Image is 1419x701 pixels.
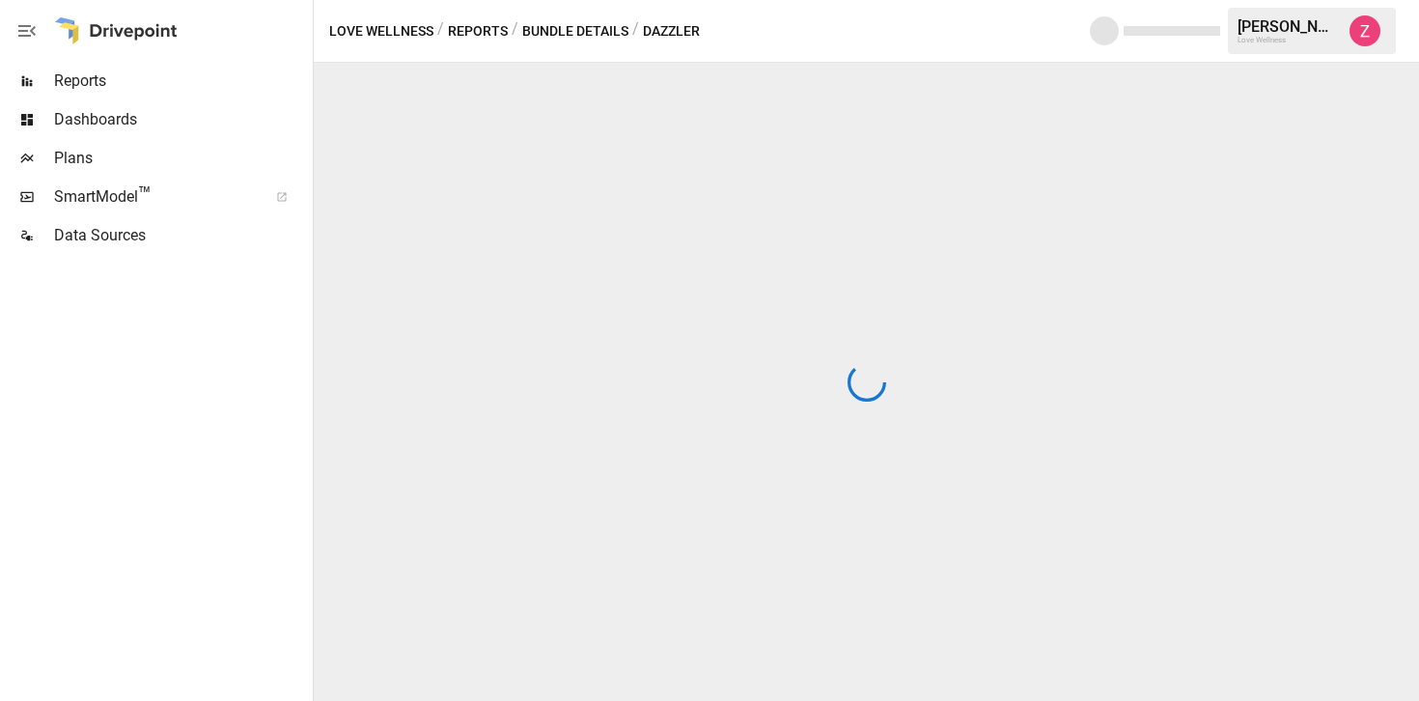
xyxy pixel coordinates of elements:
[437,19,444,43] div: /
[329,19,433,43] button: Love Wellness
[1238,36,1338,44] div: Love Wellness
[54,147,309,170] span: Plans
[1349,15,1380,46] img: Zoe Keller
[448,19,508,43] button: Reports
[54,108,309,131] span: Dashboards
[138,182,152,207] span: ™
[54,185,255,209] span: SmartModel
[632,19,639,43] div: /
[1238,17,1338,36] div: [PERSON_NAME]
[522,19,628,43] button: Bundle Details
[512,19,518,43] div: /
[54,224,309,247] span: Data Sources
[54,70,309,93] span: Reports
[1338,4,1392,58] button: Zoe Keller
